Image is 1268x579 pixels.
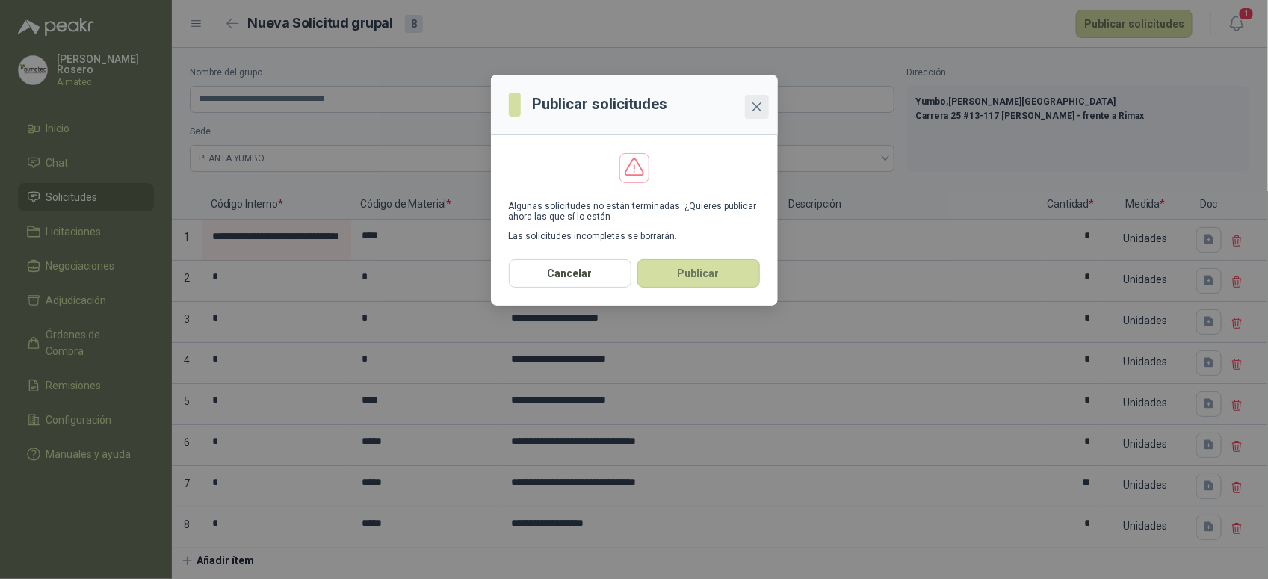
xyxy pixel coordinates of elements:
button: Cancelar [509,259,631,288]
p: Algunas solicitudes no están terminadas. ¿Quieres publicar ahora las que sí lo están [509,201,760,222]
p: Las solicitudes incompletas se borrarán. [509,231,760,241]
span: close [751,101,763,113]
button: Close [745,95,769,119]
button: Publicar [637,259,760,288]
h3: Publicar solicitudes [533,93,668,116]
